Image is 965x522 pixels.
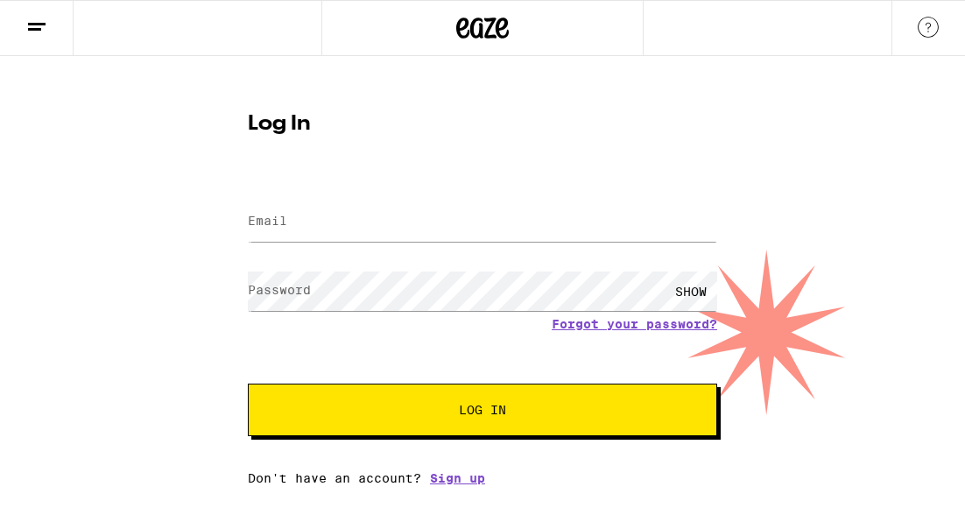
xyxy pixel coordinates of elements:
[552,317,717,331] a: Forgot your password?
[430,471,485,485] a: Sign up
[248,202,717,242] input: Email
[11,12,126,26] span: Hi. Need any help?
[665,272,717,311] div: SHOW
[248,114,717,135] h1: Log In
[248,214,287,228] label: Email
[248,384,717,436] button: Log In
[248,471,717,485] div: Don't have an account?
[459,404,506,416] span: Log In
[248,283,311,297] label: Password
